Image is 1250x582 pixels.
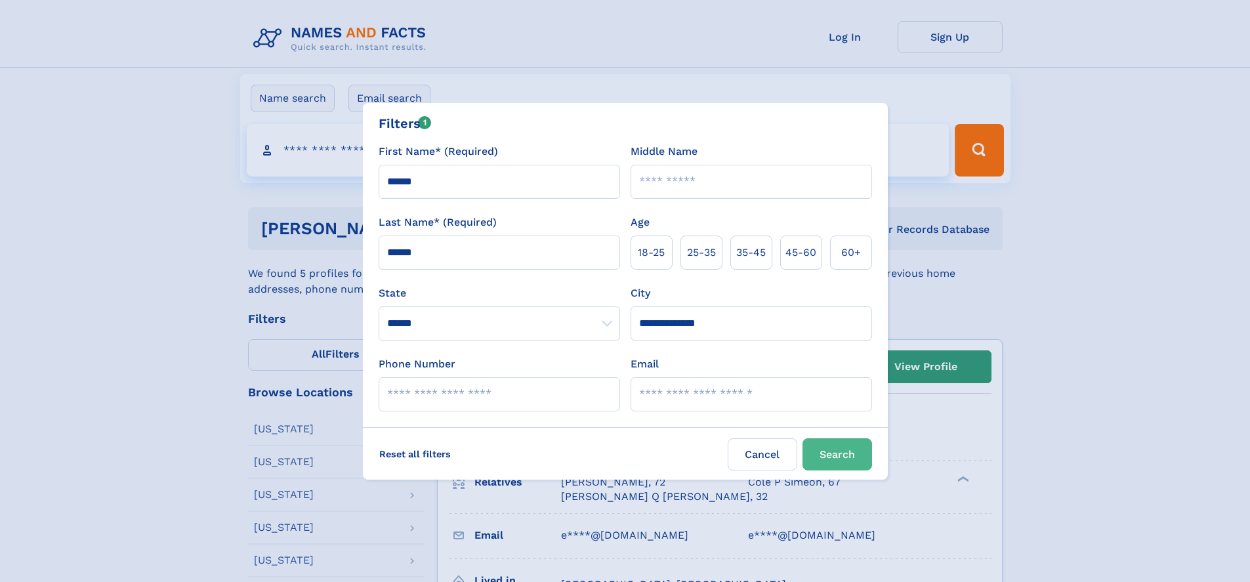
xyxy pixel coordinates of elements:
label: City [631,285,650,301]
label: Middle Name [631,144,698,159]
span: 18‑25 [638,245,665,260]
label: Email [631,356,659,372]
button: Search [802,438,872,470]
label: Reset all filters [371,438,459,470]
span: 45‑60 [785,245,816,260]
label: Phone Number [379,356,455,372]
label: Age [631,215,650,230]
span: 35‑45 [736,245,766,260]
span: 25‑35 [687,245,716,260]
label: First Name* (Required) [379,144,498,159]
span: 60+ [841,245,861,260]
label: Last Name* (Required) [379,215,497,230]
label: State [379,285,620,301]
label: Cancel [728,438,797,470]
div: Filters [379,114,432,133]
